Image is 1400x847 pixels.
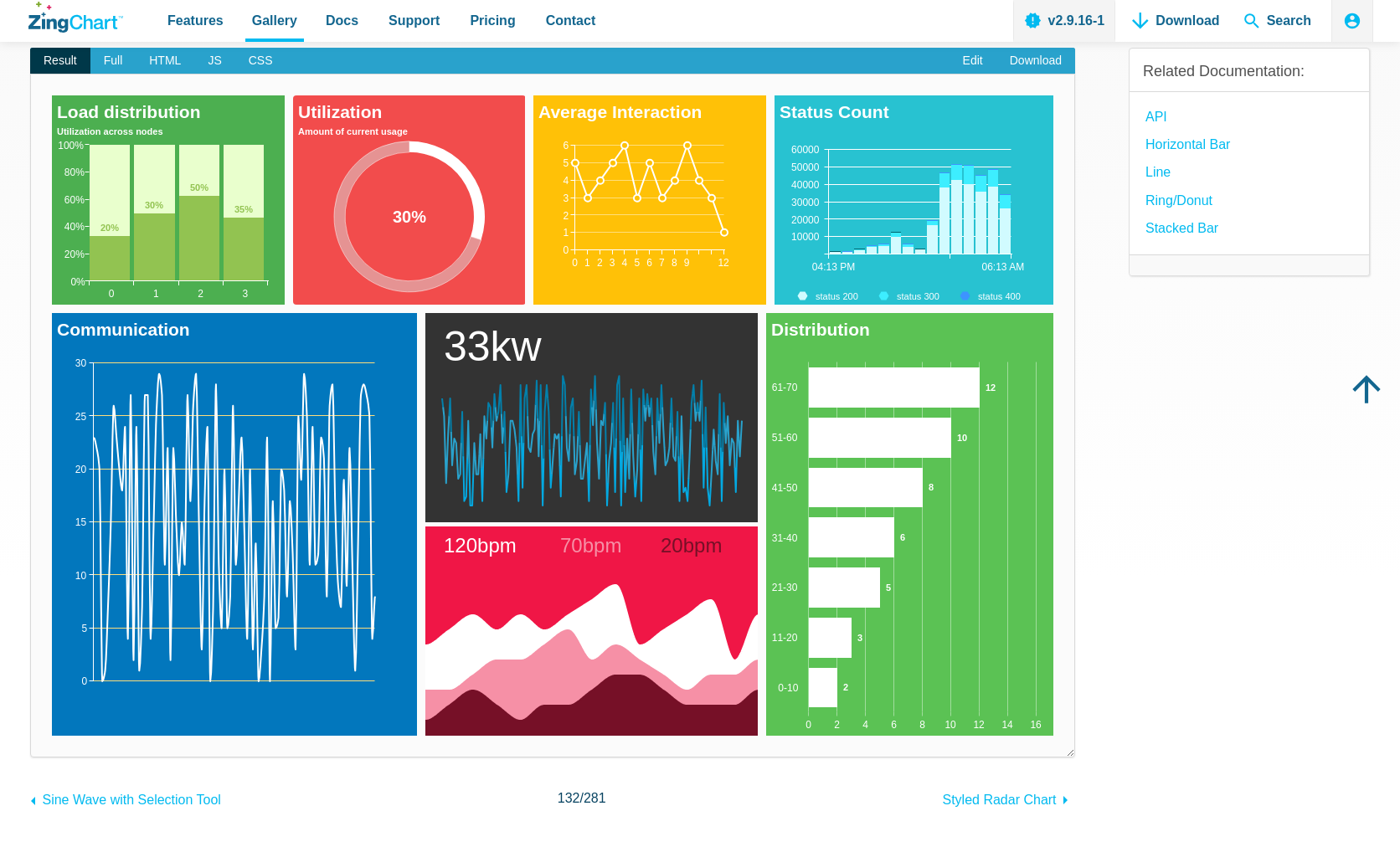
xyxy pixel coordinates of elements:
[981,261,1024,273] tspan: 06:13 AM
[1145,105,1167,128] a: API
[1002,720,1014,731] tspan: 14
[1145,133,1230,156] a: Horizontal Bar
[326,9,358,32] span: Docs
[1031,720,1042,731] tspan: 16
[389,9,440,32] span: Support
[167,9,224,32] span: Features
[718,257,730,269] tspan: 12
[942,793,1056,807] span: Styled Radar Chart
[235,48,286,74] span: CSS
[470,9,515,32] span: Pricing
[546,9,596,32] span: Contact
[1143,62,1356,81] h3: Related Documentation:
[996,48,1075,74] a: Download
[252,9,297,32] span: Gallery
[42,793,220,807] span: Sine Wave with Selection Tool
[30,784,221,811] a: Sine Wave with Selection Tool
[136,48,194,74] span: HTML
[1145,189,1212,212] a: Ring/Donut
[950,48,996,74] a: Edit
[1145,161,1171,183] a: Line
[1145,217,1218,239] a: Stacked Bar
[243,289,249,300] tspan: 3
[558,787,606,809] span: /
[234,204,253,214] tspan: 35%
[194,48,234,74] span: JS
[28,2,123,33] a: ZingChart Logo. Click to return to the homepage
[90,48,136,74] span: Full
[584,791,606,805] span: 281
[558,791,580,805] span: 132
[30,48,90,74] span: Result
[942,784,1075,811] a: Styled Radar Chart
